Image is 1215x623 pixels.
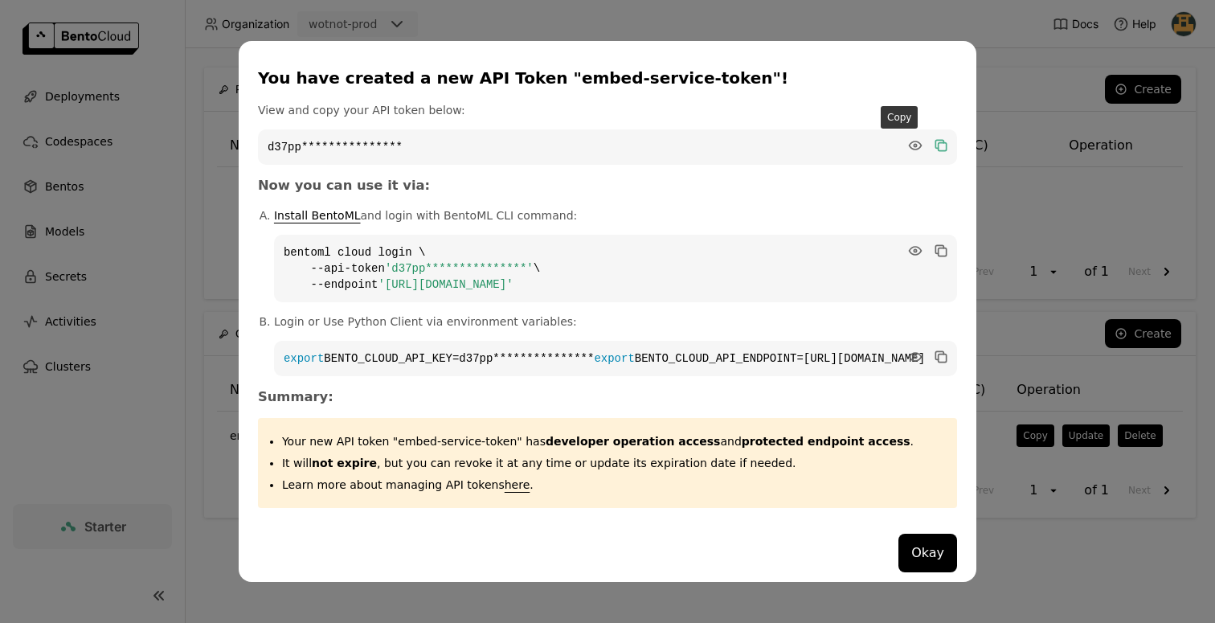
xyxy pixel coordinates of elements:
strong: developer operation access [546,435,721,448]
div: dialog [239,41,976,583]
div: You have created a new API Token "embed-service-token"! [258,67,951,89]
h3: Now you can use it via: [258,178,957,194]
p: It will , but you can revoke it at any time or update its expiration date if needed. [282,455,945,471]
span: '[URL][DOMAIN_NAME]' [378,278,513,291]
a: here [505,478,530,491]
strong: protected endpoint access [742,435,910,448]
h3: Summary: [258,389,957,405]
span: export [284,352,324,365]
div: Copy [881,106,918,129]
code: BENTO_CLOUD_API_KEY=d37pp*************** BENTO_CLOUD_API_ENDPOINT=[URL][DOMAIN_NAME] [274,341,957,376]
span: export [594,352,634,365]
p: Login or Use Python Client via environment variables: [274,314,957,330]
p: Your new API token "embed-service-token" has . [282,433,945,449]
button: Okay [898,534,957,572]
span: and [546,435,910,448]
p: and login with BentoML CLI command: [274,207,957,223]
a: Install BentoML [274,209,361,222]
p: View and copy your API token below: [258,102,957,118]
p: Learn more about managing API tokens . [282,477,945,493]
strong: not expire [312,457,377,469]
code: bentoml cloud login \ --api-token \ --endpoint [274,235,957,302]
